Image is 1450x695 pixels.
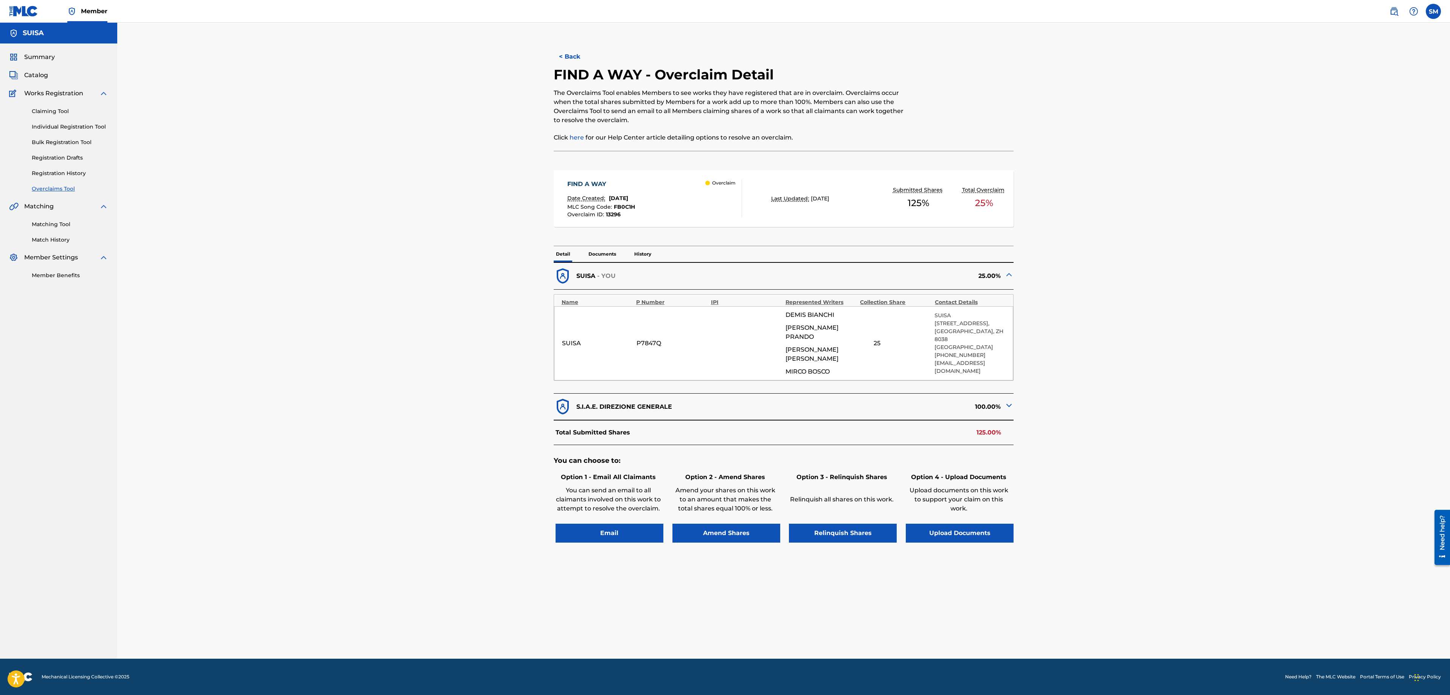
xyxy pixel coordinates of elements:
p: 125.00% [976,428,1001,437]
img: dfb38c8551f6dcc1ac04.svg [554,397,572,416]
p: [GEOGRAPHIC_DATA], ZH 8038 [935,327,1005,343]
div: IPI [711,298,782,306]
p: You can send an email to all claimants involved on this work to attempt to resolve the overclaim. [556,486,661,513]
p: - YOU [597,271,616,281]
img: dfb38c8551f6dcc1ac04.svg [554,267,572,285]
a: SummarySummary [9,53,55,62]
span: FB0C1H [614,203,635,210]
a: Matching Tool [32,220,108,228]
span: [PERSON_NAME] PRANDO [786,323,856,341]
div: Collection Share [860,298,931,306]
img: MLC Logo [9,6,38,17]
img: expand [99,202,108,211]
img: Summary [9,53,18,62]
a: Overclaims Tool [32,185,108,193]
img: Accounts [9,29,18,38]
button: Email [556,524,663,543]
p: Total Submitted Shares [556,428,630,437]
span: Matching [24,202,54,211]
div: User Menu [1426,4,1441,19]
a: The MLC Website [1316,673,1355,680]
span: Overclaim ID : [567,211,606,218]
img: search [1389,7,1399,16]
a: Match History [32,236,108,244]
p: Date Created: [567,194,607,202]
p: Upload documents on this work to support your claim on this work. [906,486,1012,513]
h6: Option 4 - Upload Documents [906,473,1012,482]
span: Catalog [24,71,48,80]
button: Amend Shares [672,524,780,543]
h2: FIND A WAY - Overclaim Detail [554,66,778,83]
span: 125 % [908,196,929,210]
h6: Option 1 - Email All Claimants [556,473,661,482]
p: SUISA [576,271,595,281]
p: The Overclaims Tool enables Members to see works they have registered that are in overclaim. Over... [554,88,908,125]
p: Relinquish all shares on this work. [789,495,895,504]
div: FIND A WAY [567,180,635,189]
p: [EMAIL_ADDRESS][DOMAIN_NAME] [935,359,1005,375]
span: Member [81,7,107,16]
img: expand-cell-toggle [1004,270,1014,279]
img: Catalog [9,71,18,80]
div: Represented Writers [786,298,856,306]
p: [GEOGRAPHIC_DATA] [935,343,1005,351]
a: Privacy Policy [1409,673,1441,680]
div: P Number [636,298,707,306]
p: Click for our Help Center article detailing options to resolve an overclaim. [554,133,908,142]
a: FIND A WAYDate Created:[DATE]MLC Song Code:FB0C1HOverclaim ID:13296 OverclaimLast Updated:[DATE]S... [554,170,1014,227]
div: 25.00% [784,267,1014,285]
div: Drag [1414,666,1419,689]
a: Public Search [1386,4,1402,19]
p: History [632,246,654,262]
span: Works Registration [24,89,83,98]
p: Documents [586,246,618,262]
p: Detail [554,246,573,262]
p: Overclaim [712,180,736,186]
a: here [570,134,584,141]
button: < Back [554,47,599,66]
p: Amend your shares on this work to an amount that makes the total shares equal 100% or less. [672,486,778,513]
p: Submitted Shares [893,186,944,194]
a: Need Help? [1285,673,1312,680]
div: 100.00% [784,397,1014,416]
h5: You can choose to: [554,456,1014,465]
a: Registration History [32,169,108,177]
p: Total Overclaim [962,186,1006,194]
div: Name [562,298,632,306]
img: Top Rightsholder [67,7,76,16]
a: CatalogCatalog [9,71,48,80]
a: Portal Terms of Use [1360,673,1404,680]
p: Last Updated: [771,195,811,203]
h5: SUISA [23,29,44,37]
img: Member Settings [9,253,18,262]
span: [DATE] [609,195,628,202]
img: expand-cell-toggle [1004,401,1014,410]
span: 13296 [606,211,621,218]
a: Member Benefits [32,271,108,279]
a: Individual Registration Tool [32,123,108,131]
span: 25 % [975,196,993,210]
p: [STREET_ADDRESS], [935,320,1005,327]
button: Relinquish Shares [789,524,897,543]
img: Matching [9,202,19,211]
iframe: Chat Widget [1412,659,1450,695]
div: Help [1406,4,1421,19]
span: MIRCO BOSCO [786,367,830,376]
a: Bulk Registration Tool [32,138,108,146]
img: expand [99,253,108,262]
h6: Option 2 - Amend Shares [672,473,778,482]
span: Summary [24,53,55,62]
span: Mechanical Licensing Collective © 2025 [42,673,129,680]
a: Claiming Tool [32,107,108,115]
img: logo [9,672,33,681]
p: SUISA [935,312,1005,320]
p: S.I.A.E. DIREZIONE GENERALE [576,402,672,411]
span: MLC Song Code : [567,203,614,210]
span: DEMIS BIANCHI [786,310,834,320]
span: Member Settings [24,253,78,262]
span: [DATE] [811,195,829,202]
div: Contact Details [935,298,1006,306]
